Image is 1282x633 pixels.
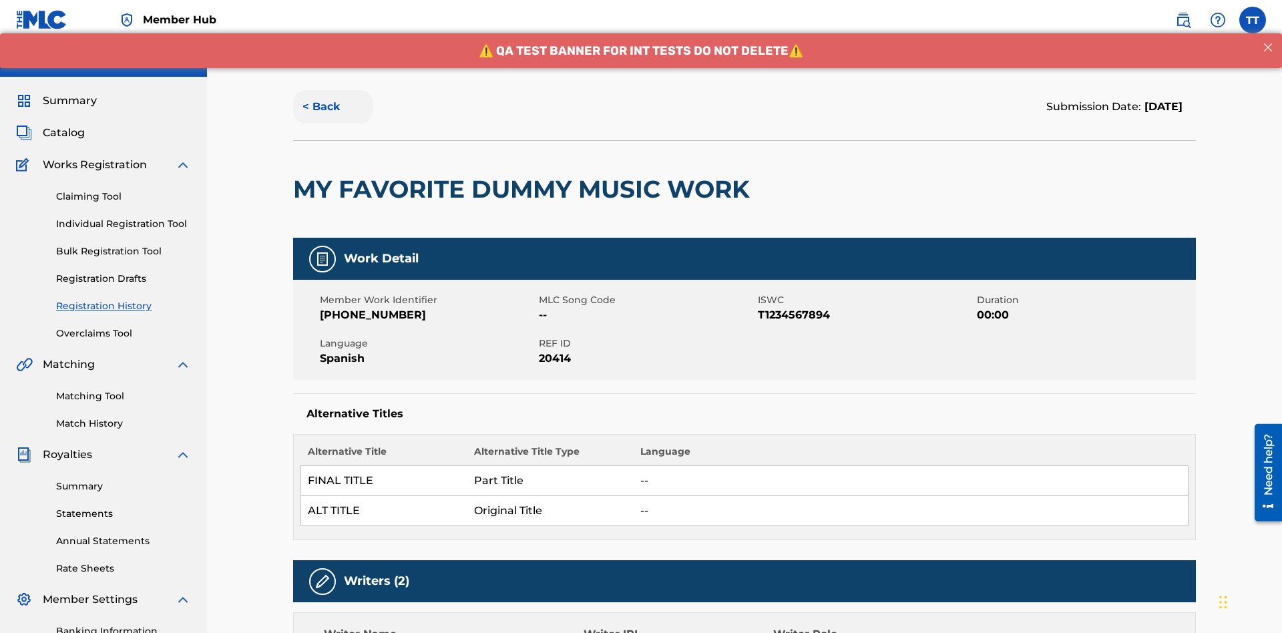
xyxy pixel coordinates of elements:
img: expand [175,592,191,608]
iframe: Resource Center [1245,419,1282,528]
span: [DATE] [1141,100,1183,113]
span: Duration [977,293,1193,307]
span: Works Registration [43,157,147,173]
span: ⚠️ QA TEST BANNER FOR INT TESTS DO NOT DELETE⚠️ [479,10,803,25]
td: Part Title [467,466,634,496]
img: search [1175,12,1191,28]
span: Member Settings [43,592,138,608]
a: Registration History [56,299,191,313]
a: Individual Registration Tool [56,217,191,231]
img: expand [175,357,191,373]
img: Writers [314,574,331,590]
a: Bulk Registration Tool [56,244,191,258]
span: ISWC [758,293,974,307]
img: help [1210,12,1226,28]
span: Member Work Identifier [320,293,536,307]
span: Royalties [43,447,92,463]
img: expand [175,157,191,173]
th: Alternative Title [301,445,467,466]
span: T1234567894 [758,307,974,323]
div: User Menu [1239,7,1266,33]
span: MLC Song Code [539,293,755,307]
button: < Back [293,90,373,124]
h2: MY FAVORITE DUMMY MUSIC WORK [293,174,757,204]
a: Matching Tool [56,389,191,403]
a: Registration Drafts [56,272,191,286]
img: Royalties [16,447,32,463]
div: Drag [1219,582,1227,622]
td: FINAL TITLE [301,466,467,496]
th: Alternative Title Type [467,445,634,466]
img: Member Settings [16,592,32,608]
td: -- [634,496,1189,526]
a: Claiming Tool [56,190,191,204]
div: Submission Date: [1046,99,1183,115]
td: Original Title [467,496,634,526]
a: Match History [56,417,191,431]
span: -- [539,307,755,323]
a: Annual Statements [56,534,191,548]
img: Work Detail [314,251,331,267]
span: Matching [43,357,95,373]
div: Help [1205,7,1231,33]
span: Language [320,337,536,351]
th: Language [634,445,1189,466]
span: Member Hub [143,12,216,27]
a: Summary [56,479,191,493]
a: SummarySummary [16,93,97,109]
iframe: Chat Widget [1215,569,1282,633]
a: Public Search [1170,7,1197,33]
td: ALT TITLE [301,496,467,526]
img: expand [175,447,191,463]
img: Works Registration [16,157,33,173]
span: Summary [43,93,97,109]
span: REF ID [539,337,755,351]
h5: Alternative Titles [306,407,1183,421]
img: MLC Logo [16,10,67,29]
span: Catalog [43,125,85,141]
img: Matching [16,357,33,373]
img: Summary [16,93,32,109]
span: 20414 [539,351,755,367]
a: Overclaims Tool [56,327,191,341]
img: Catalog [16,125,32,141]
span: Spanish [320,351,536,367]
a: CatalogCatalog [16,125,85,141]
td: -- [634,466,1189,496]
h5: Writers (2) [344,574,409,589]
h5: Work Detail [344,251,419,266]
img: Top Rightsholder [119,12,135,28]
a: Rate Sheets [56,562,191,576]
span: [PHONE_NUMBER] [320,307,536,323]
a: Statements [56,507,191,521]
span: 00:00 [977,307,1193,323]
